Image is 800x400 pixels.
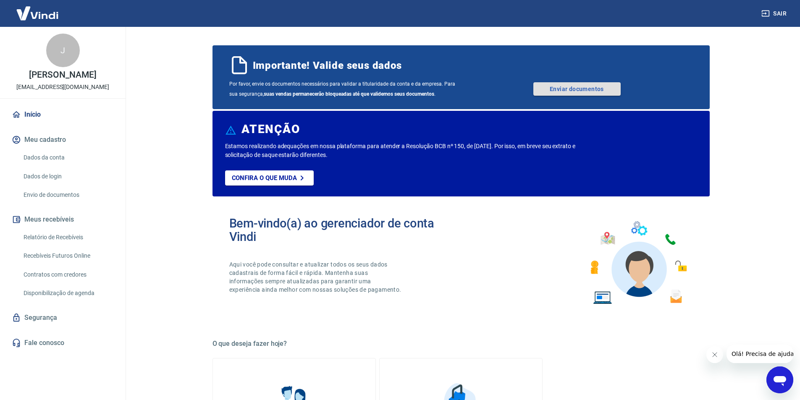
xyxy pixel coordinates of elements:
a: Fale conosco [10,334,115,352]
span: Importante! Valide seus dados [253,59,402,72]
b: suas vendas permanecerão bloqueadas até que validemos seus documentos [264,91,434,97]
p: [EMAIL_ADDRESS][DOMAIN_NAME] [16,83,109,92]
img: Imagem de um avatar masculino com diversos icones exemplificando as funcionalidades do gerenciado... [583,217,693,309]
span: Por favor, envie os documentos necessários para validar a titularidade da conta e da empresa. Par... [229,79,461,99]
p: Aqui você pode consultar e atualizar todos os seus dados cadastrais de forma fácil e rápida. Mant... [229,260,403,294]
span: Olá! Precisa de ajuda? [5,6,71,13]
a: Disponibilização de agenda [20,285,115,302]
h6: ATENÇÃO [241,125,300,133]
p: Confira o que muda [232,174,297,182]
a: Dados de login [20,168,115,185]
div: J [46,34,80,67]
p: [PERSON_NAME] [29,71,96,79]
iframe: Mensagem da empresa [727,345,793,363]
a: Enviar documentos [533,82,621,96]
button: Meu cadastro [10,131,115,149]
h5: O que deseja fazer hoje? [212,340,710,348]
iframe: Fechar mensagem [706,346,723,363]
iframe: Botão para abrir a janela de mensagens [766,366,793,393]
button: Sair [760,6,790,21]
a: Dados da conta [20,149,115,166]
h2: Bem-vindo(a) ao gerenciador de conta Vindi [229,217,461,243]
p: Estamos realizando adequações em nossa plataforma para atender a Resolução BCB nº 150, de [DATE].... [225,142,603,159]
a: Segurança [10,308,115,327]
a: Início [10,105,115,124]
button: Meus recebíveis [10,210,115,229]
a: Contratos com credores [20,266,115,283]
a: Confira o que muda [225,170,314,186]
img: Vindi [10,0,65,26]
a: Recebíveis Futuros Online [20,247,115,264]
a: Envio de documentos [20,186,115,204]
a: Relatório de Recebíveis [20,229,115,246]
